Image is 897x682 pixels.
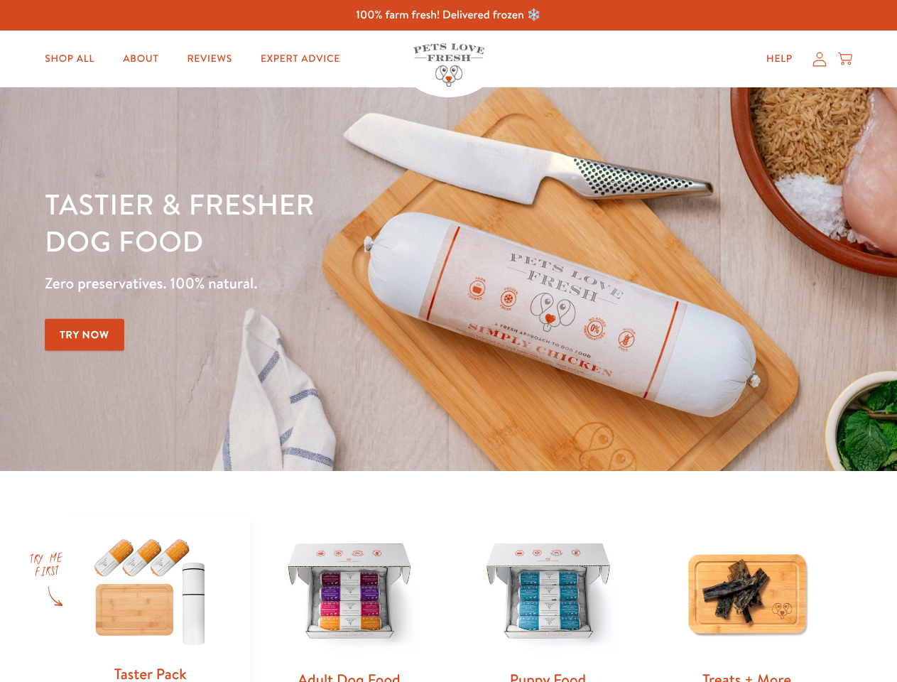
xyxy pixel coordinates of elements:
a: About [112,45,170,73]
a: Reviews [175,45,243,73]
a: Try Now [45,319,124,351]
a: Help [755,45,804,73]
p: Zero preservatives. 100% natural. [45,271,583,296]
img: Pets Love Fresh [413,43,484,87]
a: Expert Advice [249,45,352,73]
h1: Tastier & fresher dog food [45,185,583,259]
a: Shop All [33,45,106,73]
